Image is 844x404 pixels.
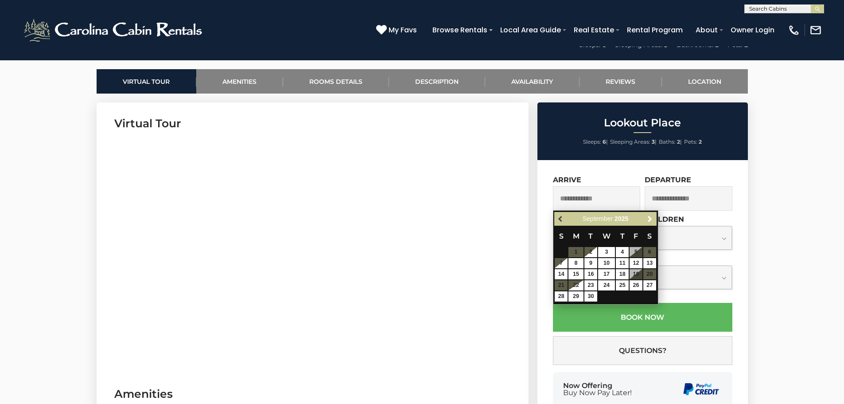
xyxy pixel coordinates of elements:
a: 12 [630,258,642,268]
a: 22 [568,280,583,290]
img: mail-regular-white.png [809,24,822,36]
a: Real Estate [569,22,618,38]
a: Description [389,69,485,94]
a: Previous [555,213,566,224]
span: September [583,215,613,222]
a: About [691,22,722,38]
a: Virtual Tour [97,69,196,94]
span: Sleeps: [583,138,601,145]
span: Tuesday [588,232,593,240]
a: Availability [485,69,580,94]
a: Reviews [580,69,662,94]
span: Baths: [659,138,676,145]
a: Owner Login [726,22,779,38]
div: Now Offering [563,382,632,396]
a: 3 [598,247,615,257]
a: 24 [598,280,615,290]
label: Departure [645,176,691,184]
a: 2 [584,247,597,257]
span: Next [646,216,653,223]
strong: 6 [603,138,606,145]
li: | [583,136,608,148]
h2: Lookout Place [540,117,746,129]
a: 4 [616,247,629,257]
a: 17 [598,269,615,279]
a: 28 [555,291,568,302]
a: 9 [584,258,597,268]
span: Sunday [559,232,564,240]
h3: Virtual Tour [114,116,511,131]
img: phone-regular-white.png [788,24,800,36]
a: Location [662,69,748,94]
span: 2025 [615,215,628,222]
a: 16 [584,269,597,279]
a: 11 [616,258,629,268]
a: Rooms Details [283,69,389,94]
a: Local Area Guide [496,22,565,38]
li: | [610,136,657,148]
span: My Favs [389,24,417,35]
a: 23 [584,280,597,290]
a: 27 [643,280,656,290]
span: Previous [557,216,564,223]
a: 30 [584,291,597,302]
a: 18 [616,269,629,279]
button: Book Now [553,303,732,332]
span: Thursday [620,232,625,240]
a: 14 [555,269,568,279]
a: Browse Rentals [428,22,492,38]
h3: Amenities [114,386,511,402]
strong: 3 [652,138,655,145]
a: 26 [630,280,642,290]
img: White-1-2.png [22,17,206,43]
a: 25 [616,280,629,290]
button: Questions? [553,336,732,365]
span: Friday [634,232,638,240]
a: 29 [568,291,583,302]
span: Wednesday [603,232,611,240]
li: | [659,136,682,148]
a: 8 [568,258,583,268]
a: 15 [568,269,583,279]
label: Children [645,215,684,224]
a: 13 [643,258,656,268]
a: Rental Program [622,22,687,38]
span: Sleeping Areas: [610,138,650,145]
strong: 2 [677,138,680,145]
strong: 2 [699,138,702,145]
span: Buy Now Pay Later! [563,389,632,396]
a: Amenities [196,69,283,94]
a: 7 [555,258,568,268]
span: Saturday [647,232,652,240]
a: My Favs [376,24,419,36]
a: 10 [598,258,615,268]
label: Arrive [553,176,581,184]
span: Monday [573,232,580,240]
span: Pets: [684,138,697,145]
a: Next [645,213,656,224]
